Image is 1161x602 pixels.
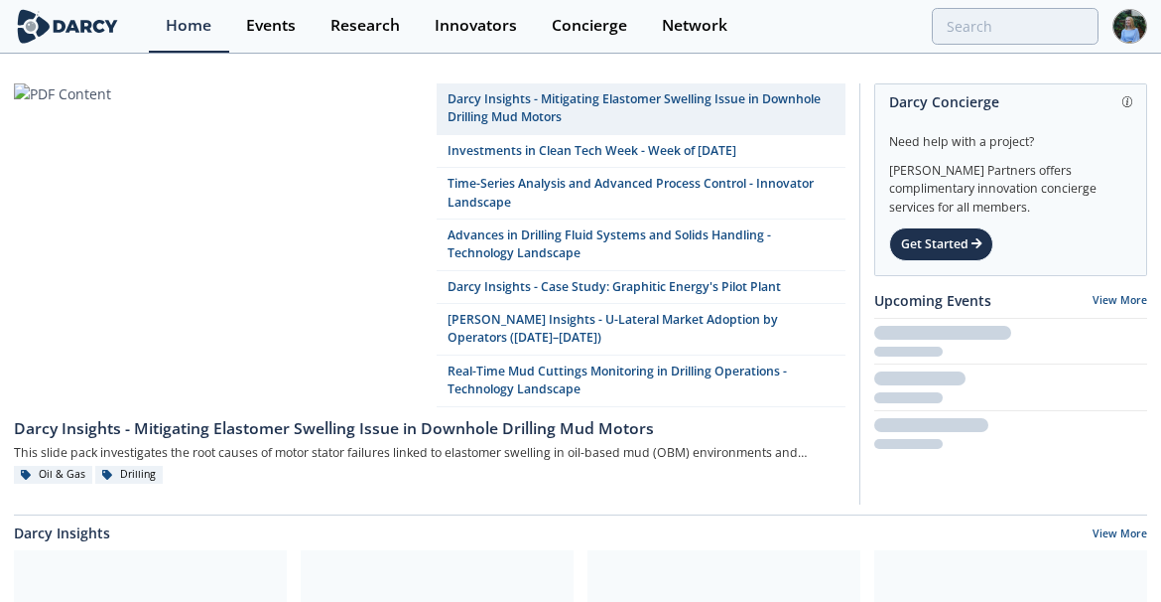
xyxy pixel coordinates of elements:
a: View More [1093,293,1147,307]
div: Darcy Insights - Mitigating Elastomer Swelling Issue in Downhole Drilling Mud Motors [14,417,845,441]
a: Darcy Insights - Case Study: Graphitic Energy's Pilot Plant [437,271,845,304]
div: Drilling [95,466,163,484]
a: Real-Time Mud Cuttings Monitoring in Drilling Operations - Technology Landscape [437,356,845,407]
a: Advances in Drilling Fluid Systems and Solids Handling - Technology Landscape [437,220,845,271]
div: Network [662,18,727,34]
a: Darcy Insights [14,523,110,543]
div: Innovators [435,18,517,34]
div: This slide pack investigates the root causes of motor stator failures linked to elastomer swellin... [14,441,845,466]
div: Research [330,18,400,34]
div: Concierge [552,18,627,34]
div: Get Started [889,227,993,261]
div: [PERSON_NAME] Partners offers complimentary innovation concierge services for all members. [889,151,1132,217]
div: Events [246,18,296,34]
img: information.svg [1122,96,1133,107]
div: Home [166,18,211,34]
div: Darcy Concierge [889,84,1132,119]
a: Darcy Insights - Mitigating Elastomer Swelling Issue in Downhole Drilling Mud Motors [437,83,845,135]
div: Oil & Gas [14,466,92,484]
a: Upcoming Events [874,290,991,311]
a: Darcy Insights - Mitigating Elastomer Swelling Issue in Downhole Drilling Mud Motors [14,407,845,441]
a: Investments in Clean Tech Week - Week of [DATE] [437,135,845,168]
a: [PERSON_NAME] Insights - U-Lateral Market Adoption by Operators ([DATE]–[DATE]) [437,304,845,356]
div: Need help with a project? [889,119,1132,151]
input: Advanced Search [932,8,1098,45]
a: View More [1093,527,1147,544]
a: Time-Series Analysis and Advanced Process Control - Innovator Landscape [437,168,845,220]
img: logo-wide.svg [14,9,121,44]
img: Profile [1112,9,1147,44]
